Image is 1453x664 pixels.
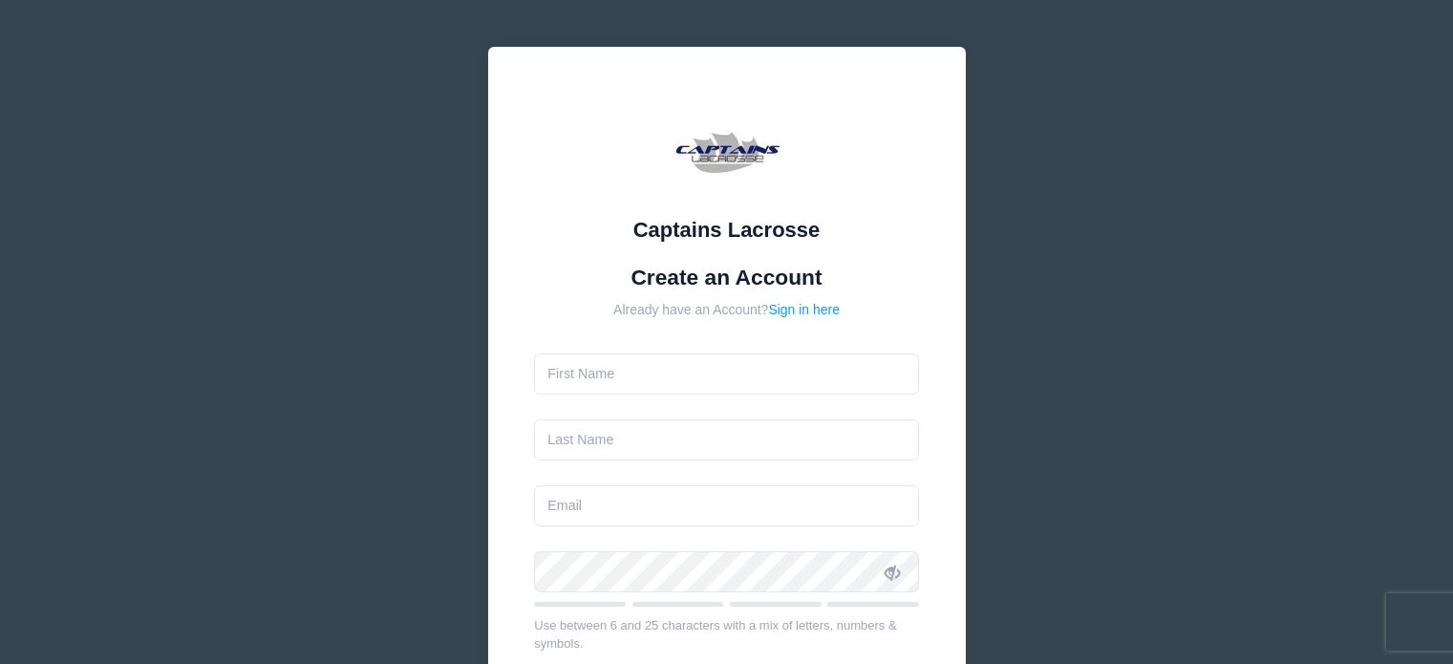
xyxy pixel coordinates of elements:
input: Email [534,485,919,526]
input: Last Name [534,419,919,461]
img: Captains Lacrosse [670,94,784,208]
div: Use between 6 and 25 characters with a mix of letters, numbers & symbols. [534,616,919,653]
div: Already have an Account? [534,300,919,320]
div: Captains Lacrosse [534,214,919,246]
a: Sign in here [768,302,840,317]
h1: Create an Account [534,265,919,290]
input: First Name [534,353,919,395]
